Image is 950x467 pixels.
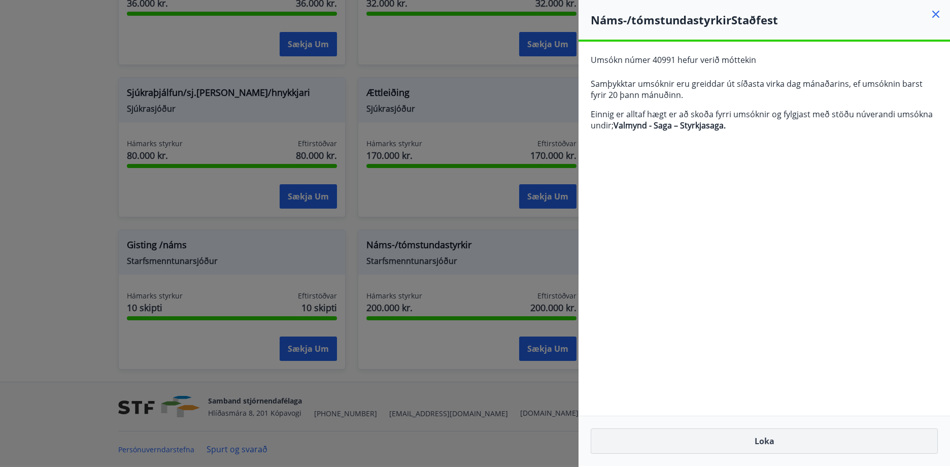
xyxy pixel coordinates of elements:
[591,428,938,454] button: Loka
[614,120,726,131] strong: Valmynd - Saga – Styrkjasaga.
[591,54,756,65] span: Umsókn númer 40991 hefur verið móttekin
[591,12,950,27] h4: Náms-/tómstundastyrkir Staðfest
[591,78,938,101] p: Samþykktar umsóknir eru greiddar út síðasta virka dag mánaðarins, ef umsóknin barst fyrir 20 þann...
[591,109,938,131] p: Einnig er alltaf hægt er að skoða fyrri umsóknir og fylgjast með stöðu núverandi umsókna undir;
